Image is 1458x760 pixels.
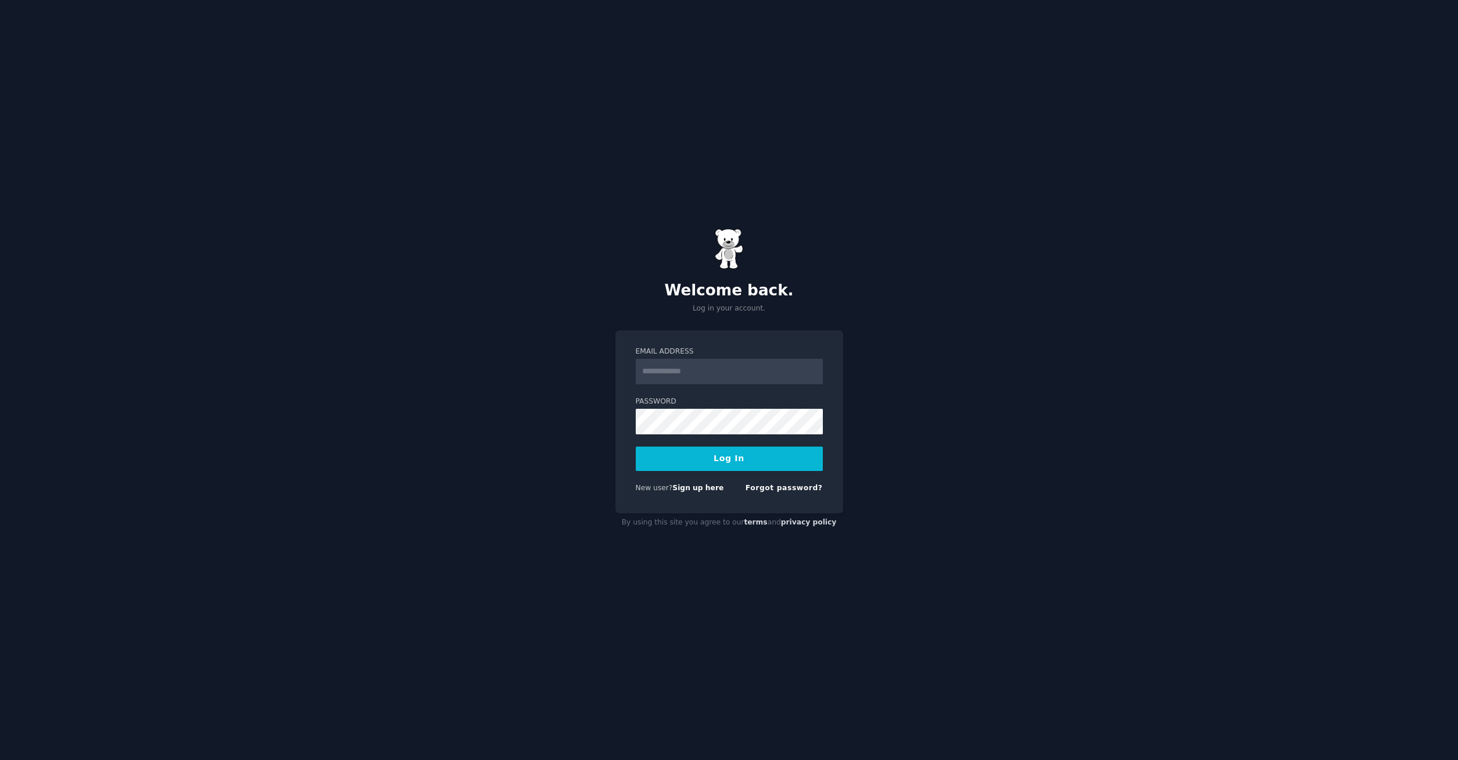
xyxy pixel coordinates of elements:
h2: Welcome back. [615,281,843,300]
img: Gummy Bear [715,229,744,269]
p: Log in your account. [615,304,843,314]
button: Log In [636,447,823,471]
label: Email Address [636,347,823,357]
a: Forgot password? [746,484,823,492]
span: New user? [636,484,673,492]
div: By using this site you agree to our and [615,513,843,532]
a: Sign up here [672,484,723,492]
label: Password [636,397,823,407]
a: terms [744,518,767,526]
a: privacy policy [781,518,837,526]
